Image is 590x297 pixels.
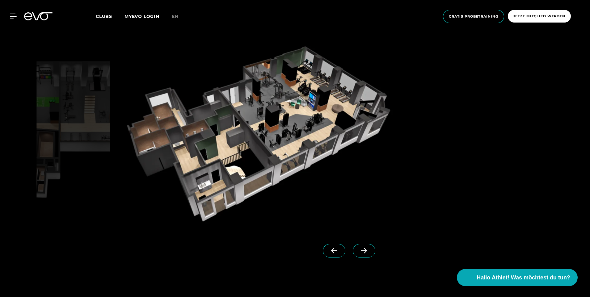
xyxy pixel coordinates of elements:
a: Clubs [96,13,124,19]
img: evofitness [36,39,110,229]
span: en [172,14,179,19]
a: en [172,13,186,20]
a: MYEVO LOGIN [124,14,159,19]
span: Gratis Probetraining [449,14,498,19]
span: Hallo Athlet! Was möchtest du tun? [477,274,570,282]
img: evofitness [112,39,405,229]
a: Gratis Probetraining [441,10,506,23]
a: Jetzt Mitglied werden [506,10,573,23]
span: Jetzt Mitglied werden [513,14,565,19]
span: Clubs [96,14,112,19]
button: Hallo Athlet! Was möchtest du tun? [457,269,578,286]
